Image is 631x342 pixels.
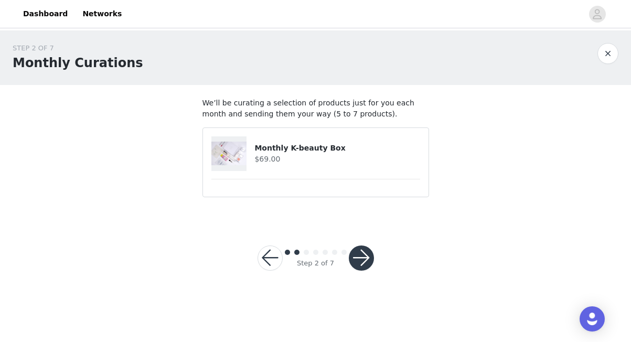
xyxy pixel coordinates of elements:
h4: $69.00 [254,154,420,165]
div: Step 2 of 7 [297,258,334,269]
h1: Monthly Curations [13,54,143,72]
a: Networks [76,2,128,26]
a: Dashboard [17,2,74,26]
p: We’ll be curating a selection of products just for you each month and sending them your way (5 to... [202,98,429,120]
h4: Monthly K-beauty Box [254,143,420,154]
div: Open Intercom Messenger [580,306,605,332]
div: avatar [592,6,602,23]
div: STEP 2 OF 7 [13,43,143,54]
img: Monthly K-beauty Box [211,142,247,165]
